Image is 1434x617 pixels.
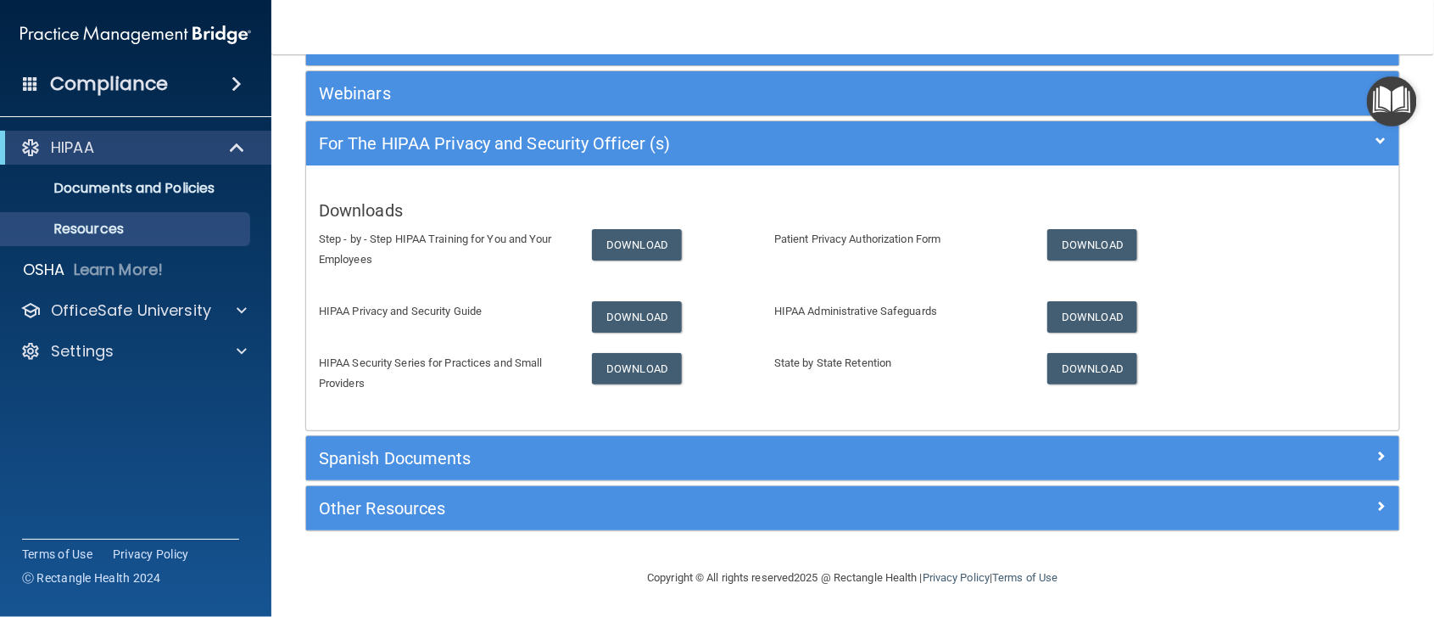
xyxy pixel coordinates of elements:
[992,571,1057,584] a: Terms of Use
[51,341,114,362] p: Settings
[544,551,1163,605] div: Copyright © All rights reserved 2025 @ Rectangle Health | |
[319,353,566,394] p: HIPAA Security Series for Practices and Small Providers
[592,353,682,384] a: Download
[592,301,682,333] a: Download
[22,569,161,586] span: Ⓒ Rectangle Health 2024
[113,546,189,563] a: Privacy Policy
[319,499,1113,518] h5: Other Resources
[20,341,247,362] a: Settings
[1047,353,1137,384] a: Download
[774,353,1022,373] p: State by State Retention
[1349,511,1414,575] iframe: Drift Widget Chat Controller
[319,84,1113,103] h5: Webinars
[1367,76,1417,126] button: Open Resource Center
[923,571,990,584] a: Privacy Policy
[319,134,1113,153] h5: For The HIPAA Privacy and Security Officer (s)
[51,300,211,321] p: OfficeSafe University
[774,229,1022,250] p: Patient Privacy Authorization Form
[319,495,1387,522] a: Other Resources
[1047,229,1137,261] a: Download
[74,260,164,280] p: Learn More!
[319,130,1387,157] a: For The HIPAA Privacy and Security Officer (s)
[319,229,566,270] p: Step - by - Step HIPAA Training for You and Your Employees
[11,180,243,197] p: Documents and Policies
[319,80,1387,107] a: Webinars
[20,300,247,321] a: OfficeSafe University
[23,260,65,280] p: OSHA
[20,137,246,158] a: HIPAA
[319,201,1387,220] h5: Downloads
[319,449,1113,468] h5: Spanish Documents
[319,301,566,322] p: HIPAA Privacy and Security Guide
[11,221,243,238] p: Resources
[50,72,168,96] h4: Compliance
[22,546,92,563] a: Terms of Use
[20,18,251,52] img: PMB logo
[592,229,682,261] a: Download
[1047,301,1137,333] a: Download
[319,445,1387,472] a: Spanish Documents
[774,301,1022,322] p: HIPAA Administrative Safeguards
[51,137,94,158] p: HIPAA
